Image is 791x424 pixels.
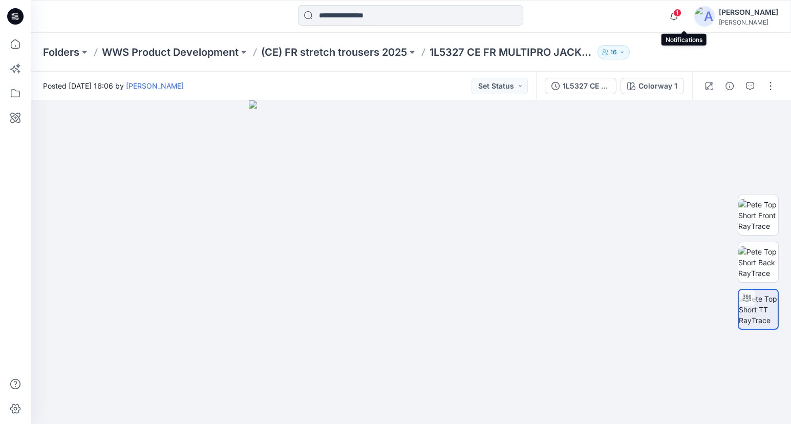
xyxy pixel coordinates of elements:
img: Pete Top Short Front RayTrace [738,199,778,231]
button: 16 [597,45,630,59]
span: 1 [673,9,681,17]
p: 1L5327 CE FR MULTIPRO JACKET NAVY [430,45,593,59]
img: avatar [694,6,715,27]
a: (CE) FR stretch trousers 2025 [261,45,407,59]
button: 1L5327 CE FR MULTIPRO JACKET NAVY [545,78,616,94]
img: Pete Top Short Back RayTrace [738,246,778,279]
div: Colorway 1 [638,80,677,92]
button: Details [721,78,738,94]
a: WWS Product Development [102,45,239,59]
img: Pete Top Short TT RayTrace [739,293,778,326]
div: [PERSON_NAME] [719,18,778,26]
p: 16 [610,47,617,58]
span: Posted [DATE] 16:06 by [43,80,184,91]
div: 1L5327 CE FR MULTIPRO JACKET NAVY [563,80,610,92]
div: [PERSON_NAME] [719,6,778,18]
button: Colorway 1 [621,78,684,94]
a: [PERSON_NAME] [126,81,184,90]
a: Folders [43,45,79,59]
